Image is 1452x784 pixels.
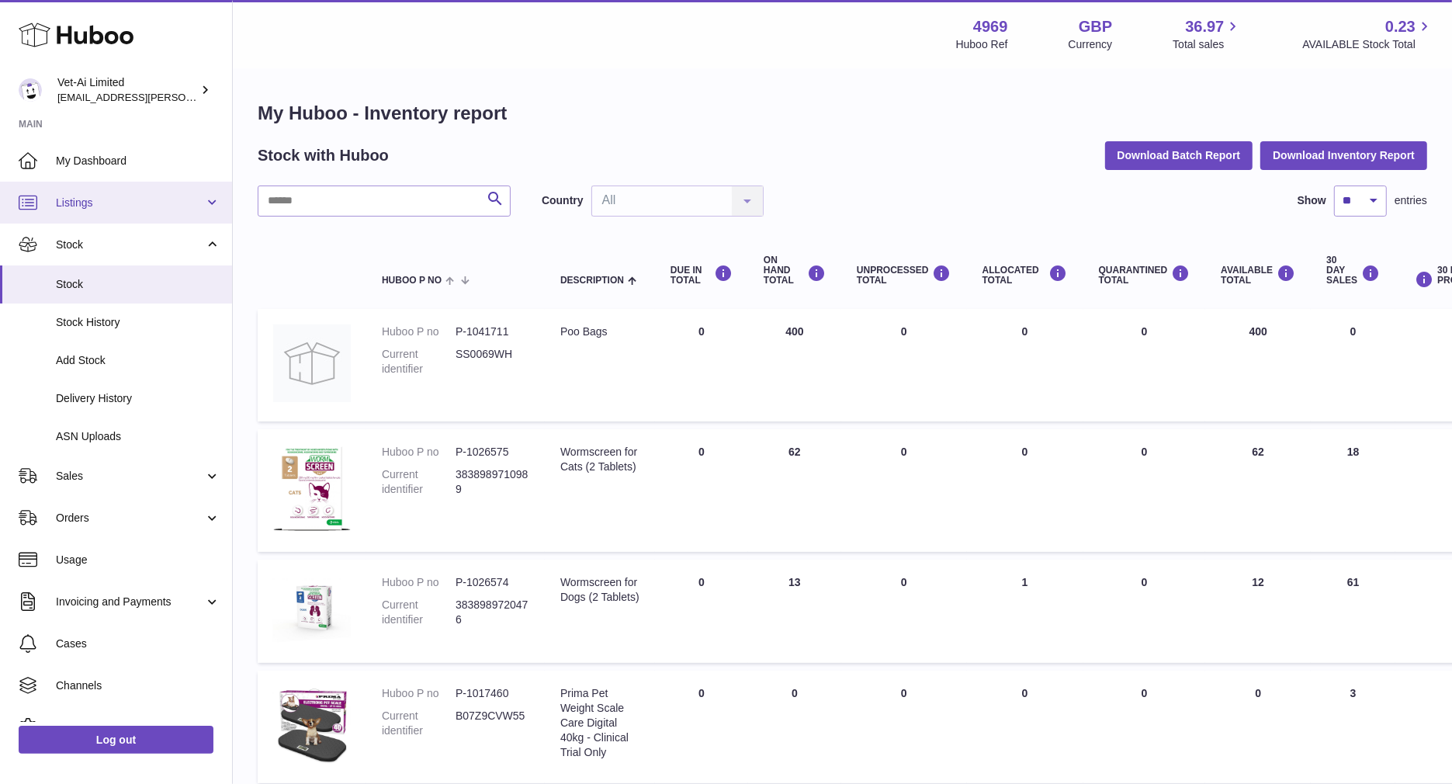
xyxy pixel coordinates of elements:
img: product image [273,324,351,402]
dd: P-1026574 [456,575,529,590]
dt: Huboo P no [382,445,456,460]
span: Description [560,276,624,286]
dt: Huboo P no [382,575,456,590]
a: 0.23 AVAILABLE Stock Total [1302,16,1433,52]
div: Poo Bags [560,324,639,339]
span: 0.23 [1385,16,1416,37]
dd: P-1017460 [456,686,529,701]
td: 62 [748,429,841,552]
span: [EMAIL_ADDRESS][PERSON_NAME][DOMAIN_NAME] [57,91,311,103]
span: entries [1395,193,1427,208]
dt: Current identifier [382,598,456,627]
img: product image [273,445,351,532]
span: Stock [56,277,220,292]
span: My Dashboard [56,154,220,168]
td: 0 [1311,309,1395,421]
div: AVAILABLE Total [1221,265,1295,286]
label: Show [1298,193,1326,208]
div: DUE IN TOTAL [671,265,733,286]
span: Stock [56,238,204,252]
span: 0 [1142,325,1148,338]
span: Orders [56,511,204,526]
img: product image [273,575,351,644]
td: 62 [1205,429,1311,552]
td: 0 [841,671,967,783]
span: 0 [1142,576,1148,588]
div: ON HAND Total [764,255,826,286]
td: 0 [967,429,1083,552]
td: 0 [967,309,1083,421]
td: 0 [841,560,967,663]
div: Wormscreen for Dogs (2 Tablets) [560,575,639,605]
span: AVAILABLE Stock Total [1302,37,1433,52]
div: 30 DAY SALES [1326,255,1380,286]
div: Wormscreen for Cats (2 Tablets) [560,445,639,474]
button: Download Batch Report [1105,141,1253,169]
div: ALLOCATED Total [982,265,1068,286]
span: ASN Uploads [56,429,220,444]
dt: Current identifier [382,467,456,497]
td: 400 [1205,309,1311,421]
span: Total sales [1173,37,1242,52]
dt: Huboo P no [382,686,456,701]
td: 61 [1311,560,1395,663]
dt: Current identifier [382,347,456,376]
span: Listings [56,196,204,210]
dt: Current identifier [382,709,456,738]
div: UNPROCESSED Total [857,265,951,286]
img: abbey.fraser-roe@vet-ai.com [19,78,42,102]
label: Country [542,193,584,208]
span: Huboo P no [382,276,442,286]
span: Usage [56,553,220,567]
strong: 4969 [973,16,1008,37]
dt: Huboo P no [382,324,456,339]
td: 0 [841,309,967,421]
div: QUARANTINED Total [1099,265,1190,286]
span: Sales [56,469,204,484]
span: 0 [1142,446,1148,458]
div: Prima Pet Weight Scale Care Digital 40kg - Clinical Trial Only [560,686,639,759]
span: Cases [56,637,220,651]
strong: GBP [1079,16,1112,37]
div: Vet-Ai Limited [57,75,197,105]
dd: 3838989720476 [456,598,529,627]
dd: P-1041711 [456,324,529,339]
td: 18 [1311,429,1395,552]
td: 0 [655,560,748,663]
span: Settings [56,720,220,735]
td: 0 [655,429,748,552]
span: Channels [56,678,220,693]
td: 0 [841,429,967,552]
td: 0 [655,671,748,783]
a: Log out [19,726,213,754]
h2: Stock with Huboo [258,145,389,166]
dd: SS0069WH [456,347,529,376]
div: Huboo Ref [956,37,1008,52]
td: 1 [967,560,1083,663]
td: 0 [967,671,1083,783]
td: 400 [748,309,841,421]
span: 36.97 [1185,16,1224,37]
span: Add Stock [56,353,220,368]
dd: 3838989710989 [456,467,529,497]
span: Delivery History [56,391,220,406]
td: 3 [1311,671,1395,783]
img: product image [273,686,351,764]
td: 0 [655,309,748,421]
td: 12 [1205,560,1311,663]
td: 13 [748,560,841,663]
td: 0 [748,671,841,783]
dd: B07Z9CVW55 [456,709,529,738]
dd: P-1026575 [456,445,529,460]
div: Currency [1069,37,1113,52]
span: Stock History [56,315,220,330]
span: 0 [1142,687,1148,699]
a: 36.97 Total sales [1173,16,1242,52]
button: Download Inventory Report [1260,141,1427,169]
h1: My Huboo - Inventory report [258,101,1427,126]
span: Invoicing and Payments [56,595,204,609]
td: 0 [1205,671,1311,783]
